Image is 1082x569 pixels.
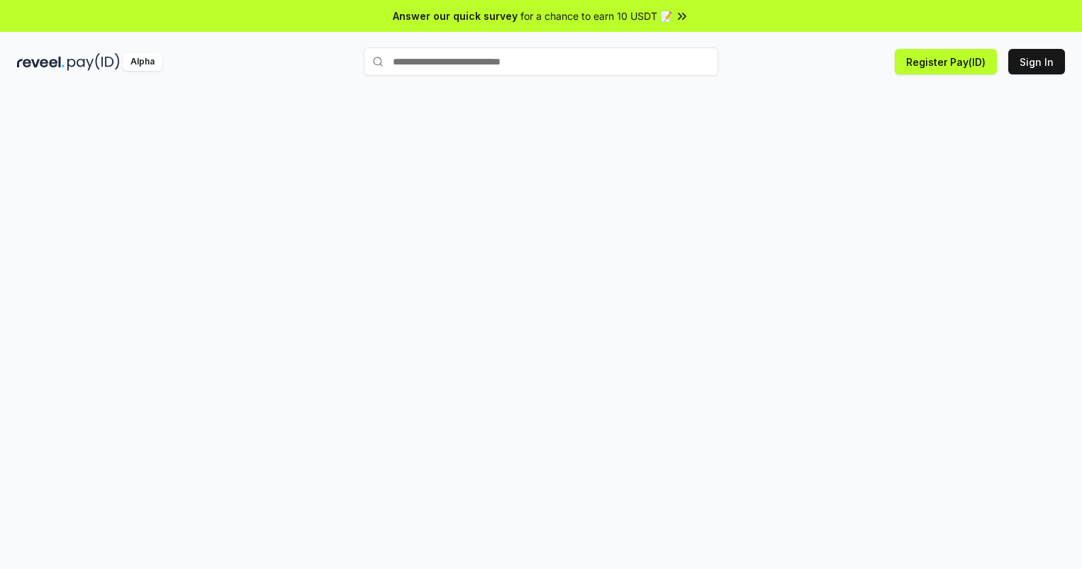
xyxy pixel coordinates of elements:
[520,9,672,23] span: for a chance to earn 10 USDT 📝
[17,53,65,71] img: reveel_dark
[123,53,162,71] div: Alpha
[393,9,518,23] span: Answer our quick survey
[67,53,120,71] img: pay_id
[895,49,997,74] button: Register Pay(ID)
[1008,49,1065,74] button: Sign In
